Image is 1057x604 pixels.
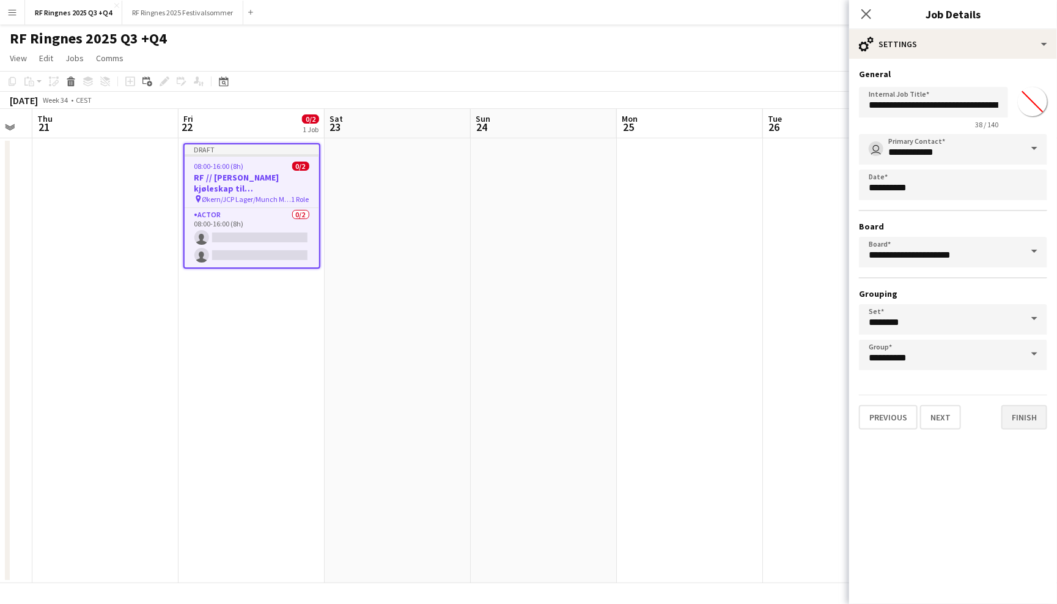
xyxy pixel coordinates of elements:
[76,95,92,105] div: CEST
[10,29,167,48] h1: RF Ringnes 2025 Q3 +Q4
[849,6,1057,22] h3: Job Details
[620,120,638,134] span: 25
[10,94,38,106] div: [DATE]
[122,1,243,24] button: RF Ringnes 2025 Festivalsommer
[622,113,638,124] span: Mon
[65,53,84,64] span: Jobs
[61,50,89,66] a: Jobs
[35,120,53,134] span: 21
[194,162,244,171] span: 08:00-16:00 (8h)
[859,69,1047,80] h3: General
[768,113,782,124] span: Tue
[37,113,53,124] span: Thu
[766,120,782,134] span: 26
[303,125,319,134] div: 1 Job
[202,195,292,204] span: Økern/JCP Lager/Munch Museet
[1001,405,1047,430] button: Finish
[292,195,309,204] span: 1 Role
[183,143,320,269] app-job-card: Draft08:00-16:00 (8h)0/2RF // [PERSON_NAME] kjøleskap til [GEOGRAPHIC_DATA] Økern/JCP Lager/Munch...
[5,50,32,66] a: View
[302,114,319,124] span: 0/2
[965,120,1008,129] span: 38 / 140
[25,1,122,24] button: RF Ringnes 2025 Q3 +Q4
[182,120,193,134] span: 22
[96,53,123,64] span: Comms
[849,29,1057,59] div: Settings
[185,144,319,154] div: Draft
[859,288,1047,299] h3: Grouping
[91,50,128,66] a: Comms
[328,120,343,134] span: 23
[859,221,1047,232] h3: Board
[34,50,58,66] a: Edit
[330,113,343,124] span: Sat
[10,53,27,64] span: View
[859,405,918,430] button: Previous
[185,172,319,194] h3: RF // [PERSON_NAME] kjøleskap til [GEOGRAPHIC_DATA]
[292,162,309,171] span: 0/2
[39,53,53,64] span: Edit
[920,405,961,430] button: Next
[40,95,71,105] span: Week 34
[476,113,490,124] span: Sun
[474,120,490,134] span: 24
[185,208,319,267] app-card-role: Actor0/208:00-16:00 (8h)
[183,113,193,124] span: Fri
